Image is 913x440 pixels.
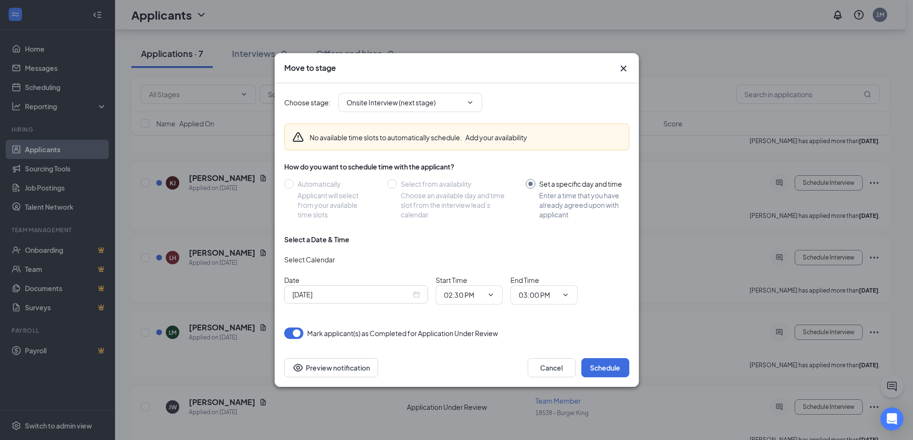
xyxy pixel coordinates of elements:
input: Oct 15, 2025 [292,289,411,300]
svg: Eye [292,362,304,373]
button: Cancel [528,358,576,377]
div: Open Intercom Messenger [880,407,903,430]
input: Start time [444,290,483,300]
h3: Move to stage [284,63,336,73]
svg: Warning [292,131,304,143]
button: Schedule [581,358,629,377]
svg: ChevronDown [466,99,474,106]
svg: ChevronDown [562,291,569,299]
span: End Time [510,276,539,284]
span: Date [284,276,300,284]
span: Start Time [436,276,467,284]
button: Close [618,63,629,74]
div: How do you want to schedule time with the applicant? [284,162,629,171]
input: End time [519,290,558,300]
span: Choose stage : [284,97,331,108]
button: Preview notificationEye [284,358,378,377]
button: Add your availability [465,133,527,142]
svg: Cross [618,63,629,74]
div: Select a Date & Time [284,235,349,244]
span: Mark applicant(s) as Completed for Application Under Review [307,327,498,339]
span: Select Calendar [284,255,335,264]
div: No available time slots to automatically schedule. [310,133,527,142]
svg: ChevronDown [487,291,495,299]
